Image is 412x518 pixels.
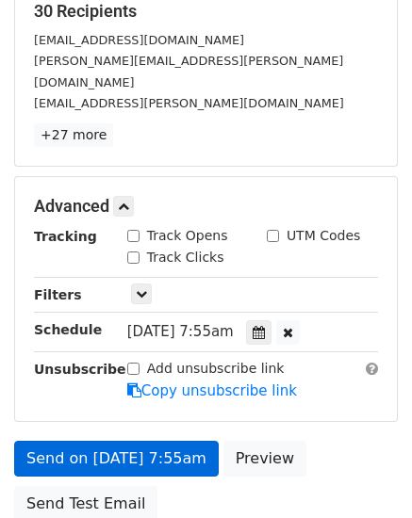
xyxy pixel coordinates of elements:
label: Track Clicks [147,248,224,267]
small: [PERSON_NAME][EMAIL_ADDRESS][PERSON_NAME][DOMAIN_NAME] [34,54,343,89]
h5: 30 Recipients [34,1,378,22]
strong: Schedule [34,322,102,337]
a: +27 more [34,123,113,147]
iframe: Chat Widget [318,428,412,518]
h5: Advanced [34,196,378,217]
strong: Unsubscribe [34,362,126,377]
label: Track Opens [147,226,228,246]
strong: Filters [34,287,82,302]
a: Preview [223,441,306,477]
a: Copy unsubscribe link [127,382,297,399]
a: Send on [DATE] 7:55am [14,441,219,477]
small: [EMAIL_ADDRESS][PERSON_NAME][DOMAIN_NAME] [34,96,344,110]
span: [DATE] 7:55am [127,323,234,340]
label: UTM Codes [287,226,360,246]
label: Add unsubscribe link [147,359,285,379]
small: [EMAIL_ADDRESS][DOMAIN_NAME] [34,33,244,47]
strong: Tracking [34,229,97,244]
